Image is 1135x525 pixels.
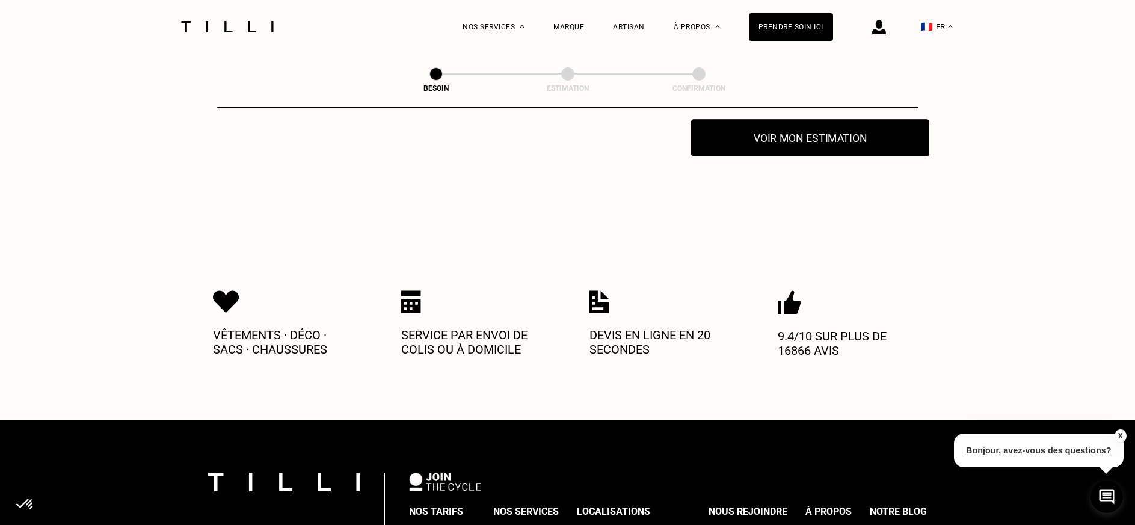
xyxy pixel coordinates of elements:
div: Localisations [577,503,650,521]
div: Confirmation [639,84,759,93]
p: Vêtements · Déco · Sacs · Chaussures [213,328,357,357]
img: Logo du service de couturière Tilli [177,21,278,32]
img: Icon [778,290,801,315]
div: À propos [805,503,852,521]
img: icône connexion [872,20,886,34]
p: 9.4/10 sur plus de 16866 avis [778,329,922,358]
a: Marque [553,23,584,31]
img: Icon [213,290,239,313]
p: Service par envoi de colis ou à domicile [401,328,546,357]
img: Menu déroulant à propos [715,25,720,28]
img: menu déroulant [948,25,953,28]
p: Devis en ligne en 20 secondes [589,328,734,357]
div: Besoin [376,84,496,93]
img: logo Join The Cycle [409,473,481,491]
img: logo Tilli [208,473,360,491]
div: Nous rejoindre [709,503,787,521]
div: Notre blog [870,503,927,521]
img: Icon [589,290,609,313]
button: X [1114,429,1126,443]
p: Bonjour, avez-vous des questions? [954,434,1124,467]
span: 🇫🇷 [921,21,933,32]
img: Icon [401,290,421,313]
div: Estimation [508,84,628,93]
a: Prendre soin ici [749,13,833,41]
button: Voir mon estimation [691,119,929,156]
div: Nos services [493,503,559,521]
a: Artisan [613,23,645,31]
img: Menu déroulant [520,25,524,28]
div: Nos tarifs [409,503,463,521]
